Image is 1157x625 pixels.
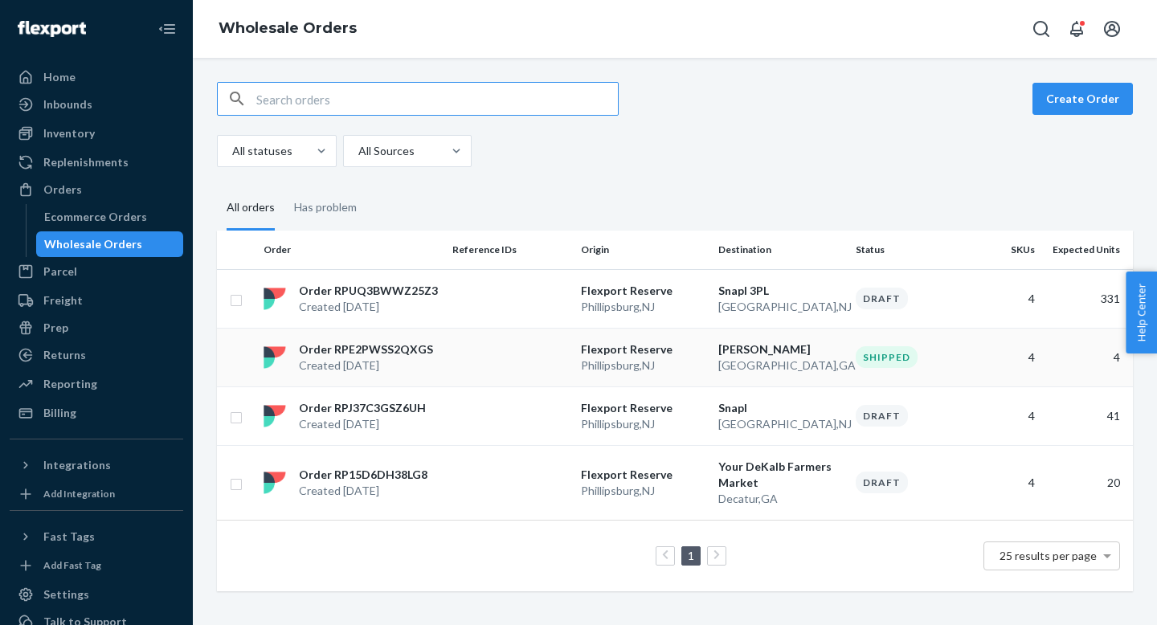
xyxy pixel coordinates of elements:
[18,21,86,37] img: Flexport logo
[718,299,843,315] p: [GEOGRAPHIC_DATA] , NJ
[299,400,426,416] p: Order RPJ37C3GSZ6UH
[856,288,908,309] div: Draft
[849,231,978,269] th: Status
[10,259,183,284] a: Parcel
[10,315,183,341] a: Prep
[264,288,286,310] img: flexport logo
[581,416,705,432] p: Phillipsburg , NJ
[10,524,183,549] button: Fast Tags
[977,328,1041,386] td: 4
[1041,386,1133,445] td: 41
[718,341,843,357] p: [PERSON_NAME]
[44,209,147,225] div: Ecommerce Orders
[1096,13,1128,45] button: Open account menu
[977,269,1041,328] td: 4
[43,529,95,545] div: Fast Tags
[718,357,843,374] p: [GEOGRAPHIC_DATA] , GA
[856,346,918,368] div: Shipped
[43,182,82,198] div: Orders
[10,92,183,117] a: Inbounds
[1041,445,1133,520] td: 20
[43,320,68,336] div: Prep
[581,483,705,499] p: Phillipsburg , NJ
[10,452,183,478] button: Integrations
[299,467,427,483] p: Order RP15D6DH38LG8
[10,177,183,202] a: Orders
[581,467,705,483] p: Flexport Reserve
[43,154,129,170] div: Replenishments
[977,386,1041,445] td: 4
[1000,549,1097,562] span: 25 results per page
[10,582,183,607] a: Settings
[712,231,849,269] th: Destination
[10,400,183,426] a: Billing
[43,457,111,473] div: Integrations
[1041,328,1133,386] td: 4
[10,556,183,575] a: Add Fast Tag
[264,405,286,427] img: flexport logo
[581,283,705,299] p: Flexport Reserve
[574,231,712,269] th: Origin
[10,342,183,368] a: Returns
[43,125,95,141] div: Inventory
[36,204,184,230] a: Ecommerce Orders
[206,6,370,52] ol: breadcrumbs
[1032,83,1133,115] button: Create Order
[10,121,183,146] a: Inventory
[264,346,286,369] img: flexport logo
[718,459,843,491] p: Your DeKalb Farmers Market
[581,299,705,315] p: Phillipsburg , NJ
[856,472,908,493] div: Draft
[977,445,1041,520] td: 4
[43,558,101,572] div: Add Fast Tag
[1041,231,1133,269] th: Expected Units
[581,400,705,416] p: Flexport Reserve
[446,231,574,269] th: Reference IDs
[299,416,426,432] p: Created [DATE]
[10,484,183,504] a: Add Integration
[685,549,697,562] a: Page 1 is your current page
[43,347,86,363] div: Returns
[257,231,446,269] th: Order
[977,231,1041,269] th: SKUs
[227,186,275,231] div: All orders
[151,13,183,45] button: Close Navigation
[43,376,97,392] div: Reporting
[43,69,76,85] div: Home
[43,96,92,112] div: Inbounds
[43,263,77,280] div: Parcel
[299,483,427,499] p: Created [DATE]
[1041,269,1133,328] td: 331
[856,405,908,427] div: Draft
[299,341,433,357] p: Order RPE2PWSS2QXGS
[10,371,183,397] a: Reporting
[43,487,115,500] div: Add Integration
[581,341,705,357] p: Flexport Reserve
[294,186,357,228] div: Has problem
[231,143,232,159] input: All statuses
[256,83,618,115] input: Search orders
[219,19,357,37] a: Wholesale Orders
[357,143,358,159] input: All Sources
[718,283,843,299] p: Snapl 3PL
[34,11,92,26] span: Support
[36,231,184,257] a: Wholesale Orders
[10,288,183,313] a: Freight
[1126,272,1157,353] button: Help Center
[264,472,286,494] img: flexport logo
[10,64,183,90] a: Home
[43,405,76,421] div: Billing
[43,292,83,308] div: Freight
[299,357,433,374] p: Created [DATE]
[1061,13,1093,45] button: Open notifications
[299,283,438,299] p: Order RPUQ3BWWZ25Z3
[299,299,438,315] p: Created [DATE]
[718,491,843,507] p: Decatur , GA
[581,357,705,374] p: Phillipsburg , NJ
[44,236,142,252] div: Wholesale Orders
[718,400,843,416] p: Snapl
[43,586,89,603] div: Settings
[10,149,183,175] a: Replenishments
[718,416,843,432] p: [GEOGRAPHIC_DATA] , NJ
